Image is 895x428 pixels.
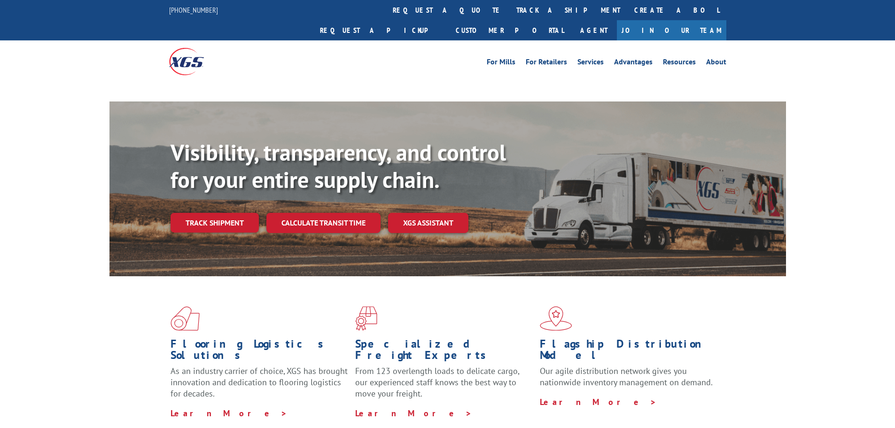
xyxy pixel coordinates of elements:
[171,338,348,366] h1: Flooring Logistics Solutions
[540,338,717,366] h1: Flagship Distribution Model
[355,408,472,419] a: Learn More >
[171,213,259,233] a: Track shipment
[171,306,200,331] img: xgs-icon-total-supply-chain-intelligence-red
[540,366,713,388] span: Our agile distribution network gives you nationwide inventory management on demand.
[313,20,449,40] a: Request a pickup
[171,366,348,399] span: As an industry carrier of choice, XGS has brought innovation and dedication to flooring logistics...
[388,213,468,233] a: XGS ASSISTANT
[663,58,696,69] a: Resources
[526,58,567,69] a: For Retailers
[171,408,288,419] a: Learn More >
[169,5,218,15] a: [PHONE_NUMBER]
[171,138,506,194] b: Visibility, transparency, and control for your entire supply chain.
[571,20,617,40] a: Agent
[355,306,377,331] img: xgs-icon-focused-on-flooring-red
[487,58,515,69] a: For Mills
[614,58,653,69] a: Advantages
[355,338,533,366] h1: Specialized Freight Experts
[577,58,604,69] a: Services
[540,306,572,331] img: xgs-icon-flagship-distribution-model-red
[449,20,571,40] a: Customer Portal
[355,366,533,407] p: From 123 overlength loads to delicate cargo, our experienced staff knows the best way to move you...
[617,20,726,40] a: Join Our Team
[706,58,726,69] a: About
[540,397,657,407] a: Learn More >
[266,213,381,233] a: Calculate transit time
